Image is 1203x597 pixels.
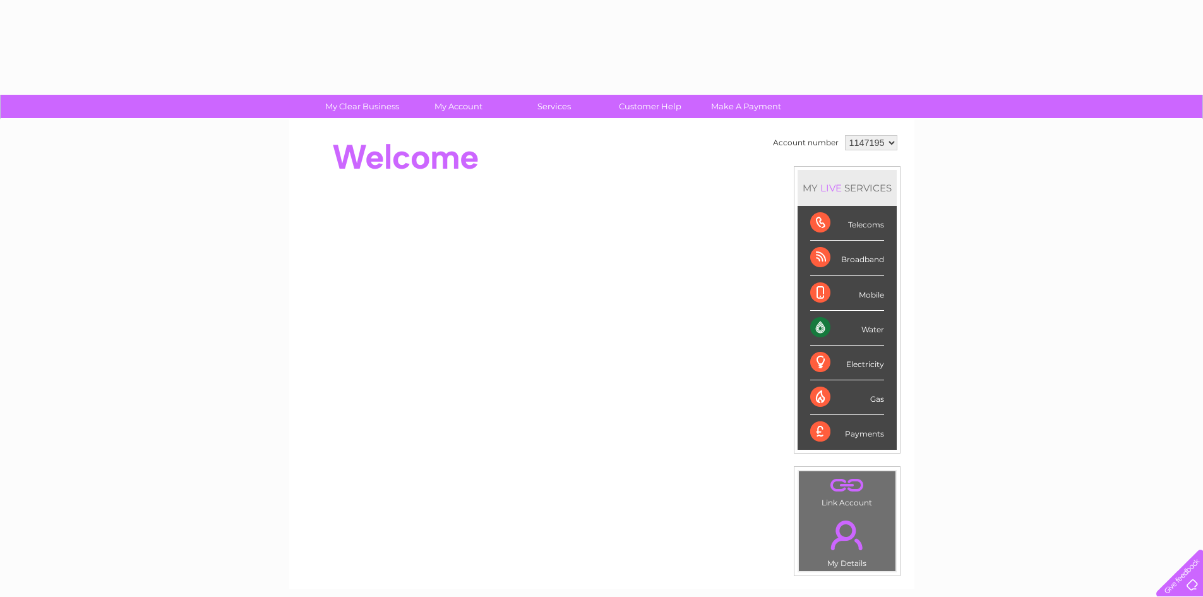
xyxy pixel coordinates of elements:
[770,132,842,154] td: Account number
[798,510,896,572] td: My Details
[818,182,844,194] div: LIVE
[798,471,896,510] td: Link Account
[810,311,884,346] div: Water
[598,95,702,118] a: Customer Help
[406,95,510,118] a: My Account
[810,380,884,415] div: Gas
[802,474,892,497] a: .
[810,415,884,449] div: Payments
[802,513,892,557] a: .
[694,95,798,118] a: Make A Payment
[310,95,414,118] a: My Clear Business
[810,206,884,241] div: Telecoms
[810,346,884,380] div: Electricity
[810,276,884,311] div: Mobile
[798,170,897,206] div: MY SERVICES
[502,95,606,118] a: Services
[810,241,884,275] div: Broadband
